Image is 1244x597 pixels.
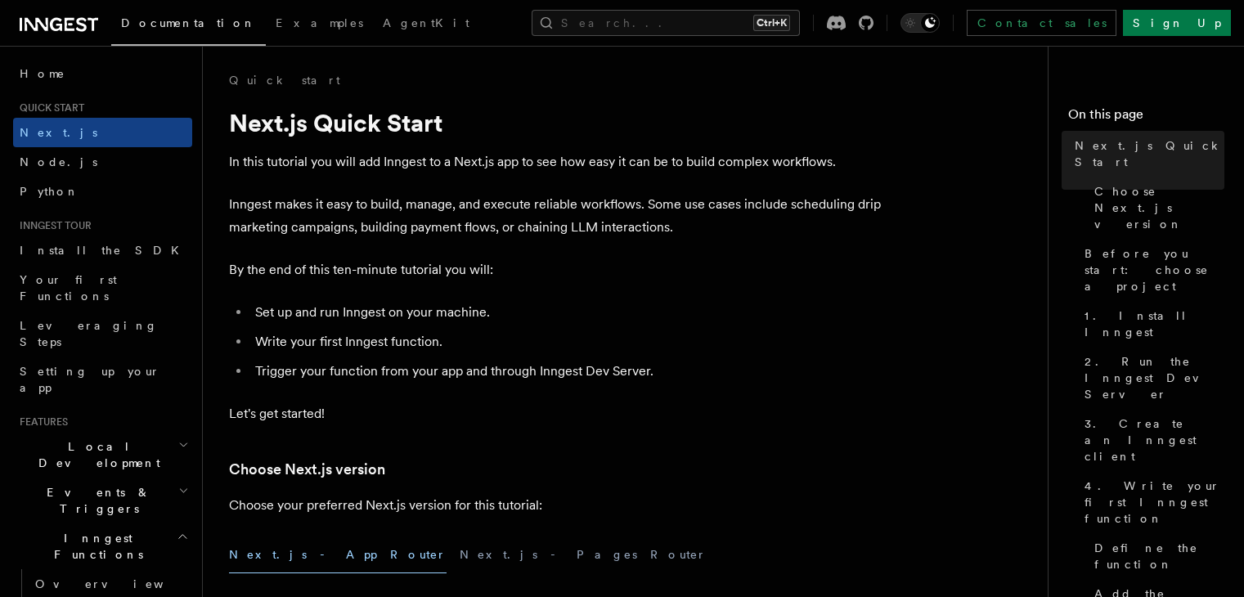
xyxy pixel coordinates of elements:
span: Features [13,415,68,429]
span: Leveraging Steps [20,319,158,348]
a: Sign Up [1123,10,1231,36]
a: Install the SDK [13,236,192,265]
span: Inngest Functions [13,530,177,563]
button: Inngest Functions [13,523,192,569]
button: Next.js - App Router [229,536,447,573]
a: Leveraging Steps [13,311,192,357]
span: Quick start [13,101,84,114]
span: 1. Install Inngest [1085,307,1224,340]
p: In this tutorial you will add Inngest to a Next.js app to see how easy it can be to build complex... [229,150,883,173]
span: Choose Next.js version [1094,183,1224,232]
a: AgentKit [373,5,479,44]
a: Next.js Quick Start [1068,131,1224,177]
a: Contact sales [967,10,1116,36]
span: Overview [35,577,204,590]
p: Choose your preferred Next.js version for this tutorial: [229,494,883,517]
button: Search...Ctrl+K [532,10,800,36]
a: Before you start: choose a project [1078,239,1224,301]
span: Your first Functions [20,273,117,303]
span: 3. Create an Inngest client [1085,415,1224,465]
span: 2. Run the Inngest Dev Server [1085,353,1224,402]
span: Next.js [20,126,97,139]
a: 4. Write your first Inngest function [1078,471,1224,533]
a: Define the function [1088,533,1224,579]
span: Install the SDK [20,244,189,257]
a: Choose Next.js version [229,458,385,481]
a: Choose Next.js version [1088,177,1224,239]
span: Examples [276,16,363,29]
span: Setting up your app [20,365,160,394]
span: Before you start: choose a project [1085,245,1224,294]
a: Setting up your app [13,357,192,402]
span: Inngest tour [13,219,92,232]
p: Inngest makes it easy to build, manage, and execute reliable workflows. Some use cases include sc... [229,193,883,239]
span: Next.js Quick Start [1075,137,1224,170]
span: Local Development [13,438,178,471]
a: 2. Run the Inngest Dev Server [1078,347,1224,409]
span: Define the function [1094,540,1224,572]
span: 4. Write your first Inngest function [1085,478,1224,527]
a: Examples [266,5,373,44]
p: Let's get started! [229,402,883,425]
a: Your first Functions [13,265,192,311]
a: 3. Create an Inngest client [1078,409,1224,471]
a: Node.js [13,147,192,177]
button: Next.js - Pages Router [460,536,707,573]
a: Python [13,177,192,206]
a: 1. Install Inngest [1078,301,1224,347]
button: Toggle dark mode [900,13,940,33]
span: Documentation [121,16,256,29]
li: Write your first Inngest function. [250,330,883,353]
span: Python [20,185,79,198]
span: Node.js [20,155,97,168]
li: Trigger your function from your app and through Inngest Dev Server. [250,360,883,383]
p: By the end of this ten-minute tutorial you will: [229,258,883,281]
kbd: Ctrl+K [753,15,790,31]
h4: On this page [1068,105,1224,131]
a: Next.js [13,118,192,147]
h1: Next.js Quick Start [229,108,883,137]
span: Home [20,65,65,82]
a: Home [13,59,192,88]
button: Events & Triggers [13,478,192,523]
span: AgentKit [383,16,469,29]
a: Documentation [111,5,266,46]
li: Set up and run Inngest on your machine. [250,301,883,324]
a: Quick start [229,72,340,88]
span: Events & Triggers [13,484,178,517]
button: Local Development [13,432,192,478]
